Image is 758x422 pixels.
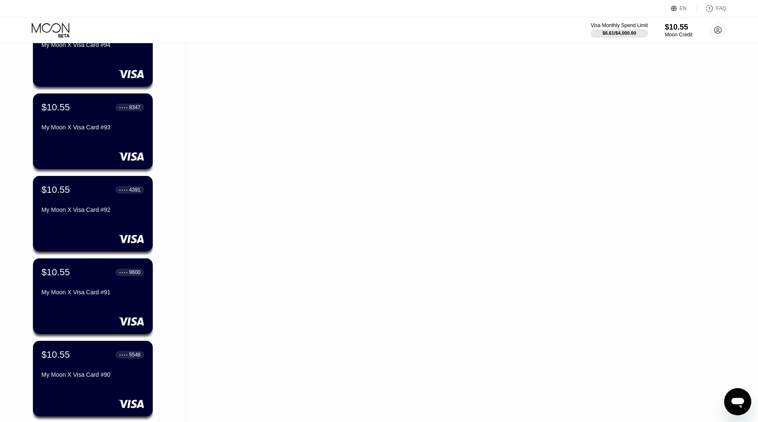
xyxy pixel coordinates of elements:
[665,23,692,38] div: $10.55Moon Credit
[33,258,153,334] div: $10.55● ● ● ●9600My Moon X Visa Card #91
[602,30,636,36] div: $6.61 / $4,000.00
[665,32,692,38] div: Moon Credit
[33,341,153,417] div: $10.55● ● ● ●5548My Moon X Visa Card #90
[119,106,128,109] div: ● ● ● ●
[33,11,153,87] div: $10.55● ● ● ●9694My Moon X Visa Card #94
[680,5,687,11] div: EN
[119,271,128,274] div: ● ● ● ●
[129,187,140,193] div: 4391
[41,371,144,378] div: My Moon X Visa Card #90
[41,349,70,360] div: $10.55
[724,388,751,415] iframe: Кнопка запуска окна обмена сообщениями
[697,4,726,13] div: FAQ
[129,104,140,110] div: 8347
[590,22,648,38] div: Visa Monthly Spend Limit$6.61/$4,000.00
[41,124,144,131] div: My Moon X Visa Card #93
[41,267,70,278] div: $10.55
[716,5,726,11] div: FAQ
[33,176,153,252] div: $10.55● ● ● ●4391My Moon X Visa Card #92
[119,189,128,191] div: ● ● ● ●
[119,353,128,356] div: ● ● ● ●
[665,23,692,32] div: $10.55
[41,41,144,48] div: My Moon X Visa Card #94
[41,102,70,113] div: $10.55
[671,4,697,13] div: EN
[590,22,648,28] div: Visa Monthly Spend Limit
[41,184,70,195] div: $10.55
[33,93,153,169] div: $10.55● ● ● ●8347My Moon X Visa Card #93
[129,269,140,275] div: 9600
[41,206,144,213] div: My Moon X Visa Card #92
[129,352,140,358] div: 5548
[41,289,144,296] div: My Moon X Visa Card #91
